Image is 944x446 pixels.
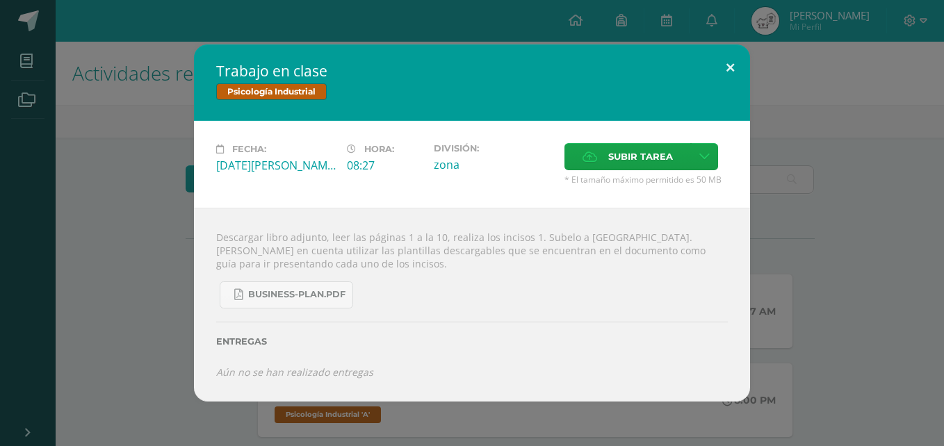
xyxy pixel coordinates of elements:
div: [DATE][PERSON_NAME] [216,158,336,173]
i: Aún no se han realizado entregas [216,365,373,379]
span: Fecha: [232,144,266,154]
span: Psicología Industrial [216,83,327,100]
span: Hora: [364,144,394,154]
span: * El tamaño máximo permitido es 50 MB [564,174,728,185]
label: División: [434,143,553,154]
div: Descargar libro adjunto, leer las páginas 1 a la 10, realiza los incisos 1. Subelo a [GEOGRAPHIC_... [194,208,750,402]
button: Close (Esc) [710,44,750,92]
span: business-plan.pdf [248,289,345,300]
span: Subir tarea [608,144,673,170]
label: Entregas [216,336,728,347]
div: 08:27 [347,158,423,173]
div: zona [434,157,553,172]
a: business-plan.pdf [220,281,353,308]
h2: Trabajo en clase [216,61,728,81]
